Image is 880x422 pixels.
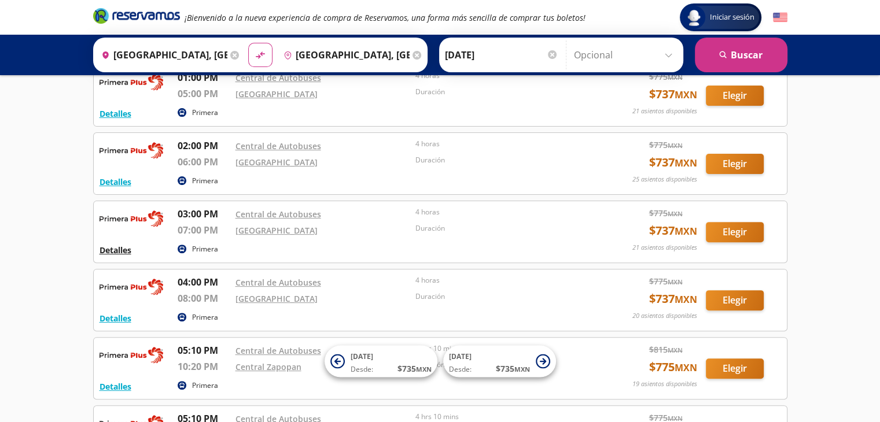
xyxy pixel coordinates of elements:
[192,176,218,186] p: Primera
[632,379,697,389] p: 19 asientos disponibles
[178,87,230,101] p: 05:00 PM
[649,275,683,287] span: $ 775
[632,311,697,321] p: 20 asientos disponibles
[100,380,131,393] button: Detalles
[279,40,410,69] input: Buscar Destino
[514,365,530,373] small: MXN
[449,364,472,375] span: Desde:
[185,12,586,23] em: ¡Bienvenido a la nueva experiencia de compra de Reservamos, una forma más sencilla de comprar tus...
[668,73,683,82] small: MXN
[649,154,697,171] span: $ 737
[235,277,321,288] a: Central de Autobuses
[706,290,764,310] button: Elegir
[235,209,321,220] a: Central de Autobuses
[100,343,163,367] img: RESERVAMOS
[649,343,683,356] span: $ 815
[192,244,218,254] p: Primera
[668,346,683,354] small: MXN
[100,108,131,120] button: Detalles
[235,361,301,372] a: Central Zapopan
[100,207,163,230] img: RESERVAMOS
[496,362,530,375] span: $ 735
[675,225,697,238] small: MXN
[178,71,230,84] p: 01:00 PM
[178,223,230,237] p: 07:00 PM
[178,155,230,169] p: 06:00 PM
[706,358,764,379] button: Elegir
[695,38,787,72] button: Buscar
[705,12,759,23] span: Iniciar sesión
[773,10,787,25] button: English
[675,293,697,306] small: MXN
[415,139,590,149] p: 4 horas
[235,345,321,356] a: Central de Autobuses
[415,343,590,354] p: 5 hrs 10 mins
[415,412,590,422] p: 4 hrs 10 mins
[415,291,590,302] p: Duración
[178,360,230,373] p: 10:20 PM
[235,88,318,99] a: [GEOGRAPHIC_DATA]
[649,358,697,376] span: $ 775
[449,351,472,361] span: [DATE]
[632,106,697,116] p: 21 asientos disponibles
[100,71,163,94] img: RESERVAMOS
[415,223,590,234] p: Duración
[415,155,590,165] p: Duración
[100,275,163,298] img: RESERVAMOS
[675,88,697,101] small: MXN
[668,141,683,150] small: MXN
[93,7,180,28] a: Brand Logo
[93,7,180,24] i: Brand Logo
[649,222,697,239] span: $ 737
[415,207,590,217] p: 4 horas
[415,71,590,81] p: 4 horas
[235,157,318,168] a: [GEOGRAPHIC_DATA]
[649,86,697,103] span: $ 737
[100,176,131,188] button: Detalles
[445,40,558,69] input: Elegir Fecha
[397,362,432,375] span: $ 735
[649,71,683,83] span: $ 775
[706,222,764,242] button: Elegir
[178,291,230,305] p: 08:00 PM
[443,346,556,377] button: [DATE]Desde:$735MXN
[632,175,697,184] p: 25 asientos disponibles
[415,275,590,286] p: 4 horas
[235,140,321,151] a: Central de Autobuses
[706,86,764,106] button: Elegir
[192,312,218,323] p: Primera
[415,87,590,97] p: Duración
[351,364,373,375] span: Desde:
[325,346,437,377] button: [DATE]Desde:$735MXN
[178,139,230,153] p: 02:00 PM
[649,139,683,151] span: $ 775
[649,207,683,219] span: $ 775
[649,290,697,308] span: $ 737
[100,244,131,256] button: Detalles
[235,72,321,83] a: Central de Autobuses
[668,209,683,218] small: MXN
[351,351,373,361] span: [DATE]
[632,243,697,253] p: 21 asientos disponibles
[675,157,697,169] small: MXN
[100,312,131,324] button: Detalles
[235,225,318,236] a: [GEOGRAPHIC_DATA]
[416,365,432,373] small: MXN
[192,108,218,118] p: Primera
[97,40,227,69] input: Buscar Origen
[706,154,764,174] button: Elegir
[192,380,218,391] p: Primera
[235,293,318,304] a: [GEOGRAPHIC_DATA]
[668,277,683,286] small: MXN
[574,40,678,69] input: Opcional
[178,275,230,289] p: 04:00 PM
[675,361,697,374] small: MXN
[178,343,230,357] p: 05:10 PM
[100,139,163,162] img: RESERVAMOS
[178,207,230,221] p: 03:00 PM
